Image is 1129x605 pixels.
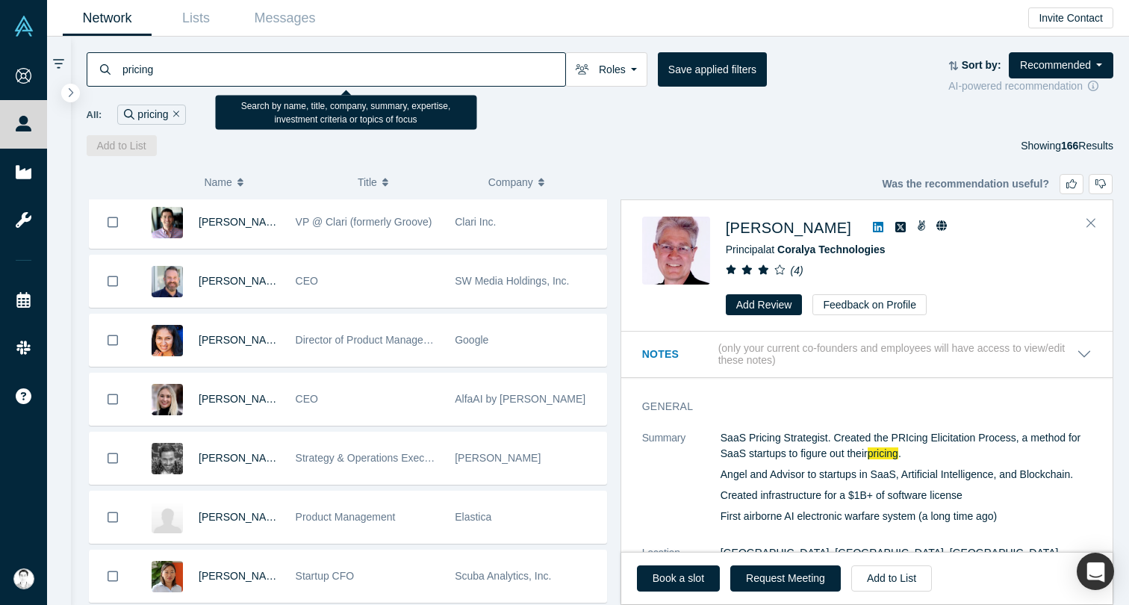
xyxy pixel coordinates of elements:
span: Google [455,334,488,346]
button: Bookmark [90,255,136,307]
a: [PERSON_NAME] [199,275,284,287]
i: ( 4 ) [791,264,803,276]
span: CEO [296,393,318,405]
a: [PERSON_NAME] [199,334,284,346]
span: All: [87,108,102,122]
img: Manasa Chalasani's Profile Image [152,325,183,356]
a: [PERSON_NAME] [726,220,851,236]
a: Coralya Technologies [777,243,885,255]
button: Add to List [87,135,157,156]
button: Add to List [851,565,932,592]
button: Title [358,167,473,198]
button: Save applied filters [658,52,767,87]
button: Add Review [726,294,803,315]
span: pricing [868,447,898,459]
a: Book a slot [637,565,720,592]
strong: Sort by: [962,59,1001,71]
a: [PERSON_NAME] [199,216,284,228]
button: Roles [565,52,647,87]
img: Rodrigo Castro de Souza's Account [13,568,34,589]
button: Feedback on Profile [812,294,927,315]
img: Jennifer Y. Chan, CFA's Profile Image [152,561,183,592]
span: Principal at [726,243,886,255]
span: [PERSON_NAME] [455,452,541,464]
p: First airborne AI electronic warfare system (a long time ago) [721,509,1092,524]
h3: General [642,399,1071,415]
h3: Notes [642,347,715,362]
img: Thierry Schang's Profile Image [642,217,710,285]
img: Mike Sutherland's Profile Image [152,207,183,238]
button: Name [204,167,342,198]
div: Showing [1021,135,1113,156]
span: Director of Product Management [296,334,447,346]
img: Alchemist Vault Logo [13,16,34,37]
a: [PERSON_NAME] [199,511,284,523]
span: Company [488,167,533,198]
p: SaaS Pricing Strategist. Created the PRIcing Elicitation Process, a method for SaaS startups to f... [721,430,1092,462]
span: CEO [296,275,318,287]
div: Was the recommendation useful? [882,174,1113,194]
span: Results [1061,140,1113,152]
button: Bookmark [90,550,136,602]
img: Fabio Marastoni's Profile Image [152,443,183,474]
span: Name [204,167,231,198]
dd: [GEOGRAPHIC_DATA], [GEOGRAPHIC_DATA], [GEOGRAPHIC_DATA] [721,545,1092,561]
dt: Summary [642,430,721,545]
button: Bookmark [90,314,136,366]
span: Title [358,167,377,198]
span: Startup CFO [296,570,355,582]
dt: Location [642,545,721,577]
span: VP @ Clari (formerly Groove) [296,216,432,228]
a: [PERSON_NAME] [199,393,284,405]
button: Bookmark [90,373,136,425]
input: Search by name, title, company, summary, expertise, investment criteria or topics of focus [121,52,565,87]
button: Company [488,167,603,198]
span: Scuba Analytics, Inc. [455,570,551,582]
a: Lists [152,1,240,36]
span: AlfaAI by [PERSON_NAME] [455,393,585,405]
p: Angel and Advisor to startups in SaaS, Artificial Intelligence, and Blockchain. [721,467,1092,483]
strong: 166 [1061,140,1078,152]
button: Notes (only your current co-founders and employees will have access to view/edit these notes) [642,342,1092,367]
button: Request Meeting [730,565,841,592]
img: Dr. Desiree-Jessica Pely's Profile Image [152,384,183,415]
p: (only your current co-founders and employees will have access to view/edit these notes) [718,342,1077,367]
a: [PERSON_NAME] [199,452,284,464]
span: Strategy & Operations Executive [296,452,447,464]
span: Clari Inc. [455,216,496,228]
button: Close [1080,211,1102,235]
a: [PERSON_NAME], CFA [199,570,311,582]
button: Recommended [1009,52,1113,78]
div: pricing [117,105,186,125]
button: Bookmark [90,432,136,484]
span: SW Media Holdings, Inc. [455,275,569,287]
a: Network [63,1,152,36]
p: Created infrastructure for a $1B+ of software license [721,488,1092,503]
a: Messages [240,1,329,36]
button: Bookmark [90,196,136,248]
button: Remove Filter [169,106,180,123]
img: Shahzad Khalid's Profile Image [152,502,183,533]
span: Elastica [455,511,491,523]
div: AI-powered recommendation [948,78,1113,94]
img: Chad Newell's Profile Image [152,266,183,297]
span: Product Management [296,511,396,523]
button: Bookmark [90,491,136,543]
button: Invite Contact [1028,7,1113,28]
